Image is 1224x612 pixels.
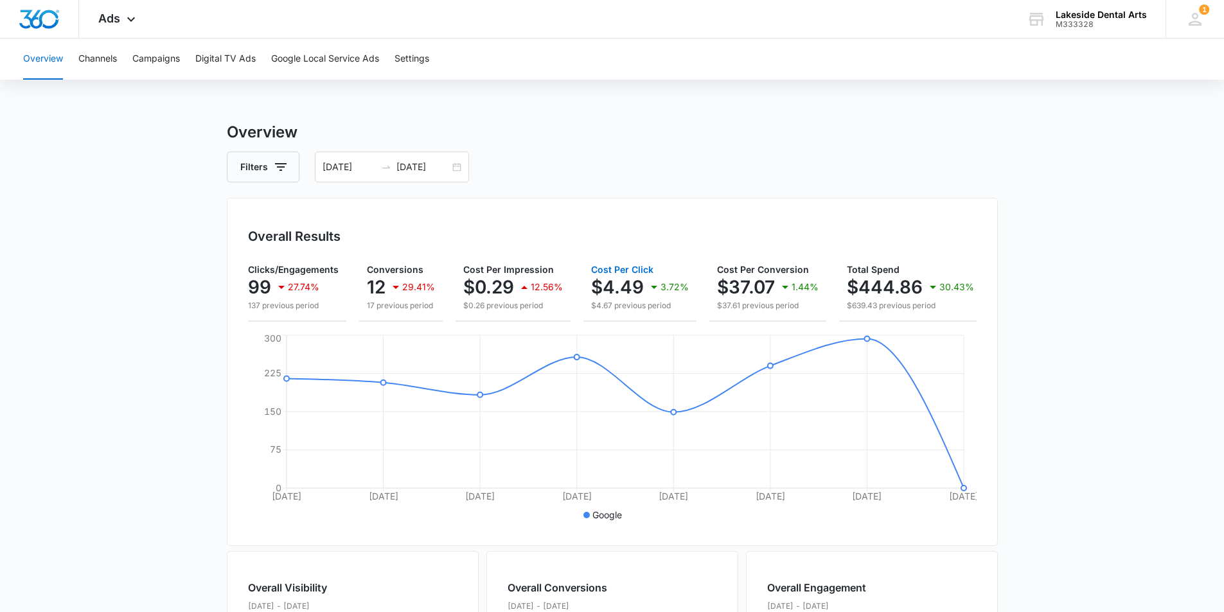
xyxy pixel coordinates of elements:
[195,39,256,80] button: Digital TV Ads
[1199,4,1209,15] div: notifications count
[272,491,301,502] tspan: [DATE]
[562,491,591,502] tspan: [DATE]
[23,39,63,80] button: Overview
[659,491,688,502] tspan: [DATE]
[847,300,974,311] p: $639.43 previous period
[767,600,866,612] p: [DATE] - [DATE]
[1056,20,1147,29] div: account id
[661,283,689,292] p: 3.72%
[227,121,998,144] h3: Overview
[132,39,180,80] button: Campaigns
[248,227,341,246] h3: Overall Results
[271,39,379,80] button: Google Local Service Ads
[264,406,281,417] tspan: 150
[248,277,271,297] p: 99
[367,300,435,311] p: 17 previous period
[227,152,299,182] button: Filters
[264,333,281,344] tspan: 300
[767,580,866,595] h2: Overall Engagement
[248,600,351,612] p: [DATE] - [DATE]
[78,39,117,80] button: Channels
[591,264,653,275] span: Cost Per Click
[381,162,391,172] span: to
[847,264,900,275] span: Total Spend
[755,491,785,502] tspan: [DATE]
[264,367,281,378] tspan: 225
[591,300,689,311] p: $4.67 previous period
[463,264,554,275] span: Cost Per Impression
[949,491,979,502] tspan: [DATE]
[717,264,809,275] span: Cost Per Conversion
[248,580,351,595] h2: Overall Visibility
[396,160,450,174] input: End date
[323,160,376,174] input: Start date
[717,277,775,297] p: $37.07
[531,283,563,292] p: 12.56%
[248,300,339,311] p: 137 previous period
[248,264,339,275] span: Clicks/Engagements
[367,264,423,275] span: Conversions
[792,283,819,292] p: 1.44%
[939,283,974,292] p: 30.43%
[395,39,429,80] button: Settings
[270,444,281,455] tspan: 75
[381,162,391,172] span: swap-right
[288,283,319,292] p: 27.74%
[463,300,563,311] p: $0.26 previous period
[463,277,514,297] p: $0.29
[508,600,607,612] p: [DATE] - [DATE]
[717,300,819,311] p: $37.61 previous period
[591,277,644,297] p: $4.49
[368,491,398,502] tspan: [DATE]
[847,277,923,297] p: $444.86
[402,283,435,292] p: 29.41%
[592,508,622,521] p: Google
[1056,10,1147,20] div: account name
[1199,4,1209,15] span: 1
[276,482,281,493] tspan: 0
[508,580,607,595] h2: Overall Conversions
[98,12,120,25] span: Ads
[465,491,495,502] tspan: [DATE]
[367,277,386,297] p: 12
[852,491,882,502] tspan: [DATE]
